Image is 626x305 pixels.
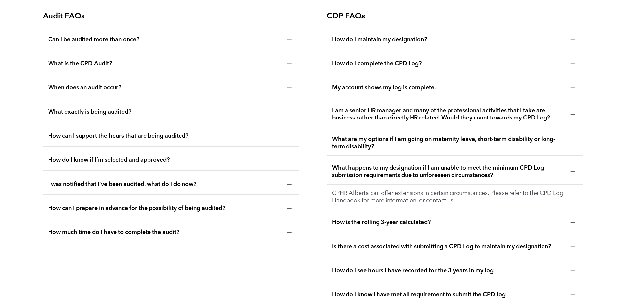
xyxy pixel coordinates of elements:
[48,60,282,67] span: What is the CPD Audit?
[332,164,566,179] span: What happens to my designation if I am unable to meet the minimum CPD Log submission requirements...
[48,108,282,116] span: What exactly is being audited?
[332,60,566,67] span: How do I complete the CPD Log?
[43,13,85,20] span: Audit FAQs
[332,84,566,91] span: My account shows my log is complete.
[327,13,365,20] span: CDP FAQs
[332,190,578,204] p: CPHR Alberta can offer extensions in certain circumstances. Please refer to the CPD Log Handbook ...
[332,36,566,43] span: How do I maintain my designation?
[48,181,282,188] span: I was notified that I’ve been audited, what do I do now?
[332,219,566,226] span: How is the rolling 3-year calculated?
[48,229,282,236] span: How much time do I have to complete the audit?
[48,132,282,140] span: How can I support the hours that are being audited?
[332,107,566,121] span: I am a senior HR manager and many of the professional activities that I take are business rather ...
[48,156,282,164] span: How do I know if I’m selected and approved?
[332,243,566,250] span: Is there a cost associated with submitting a CPD Log to maintain my designation?
[332,291,566,298] span: How do I know I have met all requirement to submit the CPD log
[332,136,566,150] span: What are my options if I am going on maternity leave, short-term disability or long-term disability?
[48,84,282,91] span: When does an audit occur?
[48,36,282,43] span: Can I be audited more than once?
[332,267,566,274] span: How do I see hours I have recorded for the 3 years in my log
[48,205,282,212] span: How can I prepare in advance for the possibility of being audited?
